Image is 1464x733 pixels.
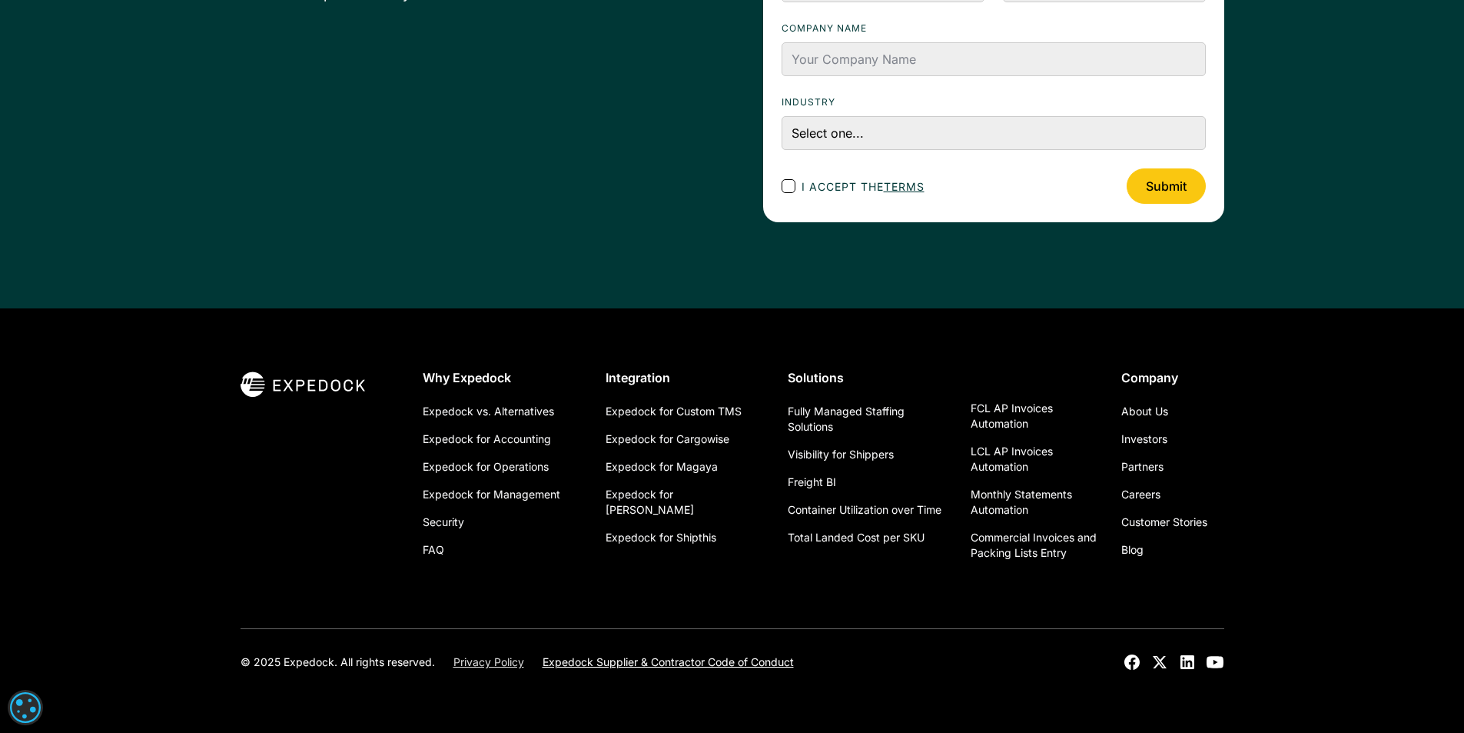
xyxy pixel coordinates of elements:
a: Expedock for Cargowise [606,425,729,453]
a: Security [423,508,464,536]
label: Company name [782,21,1206,36]
input: Your Company Name [782,42,1206,76]
a: Expedock for Custom TMS [606,398,742,425]
a: Fully Managed Staffing Solutions [788,398,946,441]
a: Expedock for Management [423,481,560,508]
a: Investors [1121,425,1167,453]
label: Industry [782,95,1206,110]
a: About Us [1121,398,1168,425]
a: Expedock for Operations [423,453,549,481]
div: Solutions [788,370,946,385]
a: Monthly Statements Automation [971,481,1097,524]
div: © 2025 Expedock. All rights reserved. [241,655,435,670]
input: Submit [1127,168,1206,204]
iframe: To enrich screen reader interactions, please activate Accessibility in Grammarly extension settings [1387,659,1464,733]
a: Blog [1121,536,1144,564]
a: LCL AP Invoices Automation [971,438,1097,481]
a: FCL AP Invoices Automation [971,395,1097,438]
a: Careers [1121,481,1160,508]
a: Privacy Policy [453,655,524,670]
a: Visibility for Shippers [788,441,894,468]
div: Chat Widget [1387,659,1464,733]
a: Expedock Supplier & Contractor Code of Conduct [543,655,794,670]
a: Expedock vs. Alternatives [423,398,554,425]
div: Integration [606,370,764,385]
a: Container Utilization over Time [788,496,941,524]
a: Partners [1121,453,1164,481]
a: Freight BI [788,468,836,496]
a: Expedock for Accounting [423,425,551,453]
div: Why Expedock [423,370,581,385]
a: Expedock for Magaya [606,453,718,481]
div: Company [1121,370,1224,385]
a: terms [884,180,925,193]
a: Expedock for [PERSON_NAME] [606,481,764,524]
span: I accept the [802,178,925,195]
a: Total Landed Cost per SKU [788,524,925,551]
a: Customer Stories [1121,508,1207,536]
a: Commercial Invoices and Packing Lists Entry [971,524,1097,567]
a: Expedock for Shipthis [606,524,716,551]
a: FAQ [423,536,444,564]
